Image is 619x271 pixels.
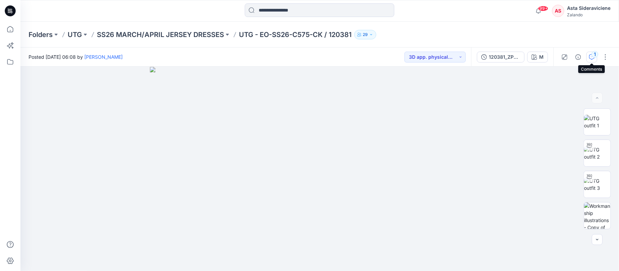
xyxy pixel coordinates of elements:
[538,6,548,11] span: 99+
[354,30,376,39] button: 29
[68,30,82,39] a: UTG
[552,5,564,17] div: AS
[584,146,611,160] img: UTG outfit 2
[477,52,525,62] button: 120381_ZPL_DEV2 KM
[239,30,351,39] p: UTG - EO-SS26-C575-CK / 120381
[29,53,123,60] span: Posted [DATE] 06:08 by
[363,31,368,38] p: 29
[567,4,611,12] div: Asta Sideraviciene
[527,52,548,62] button: M
[150,67,490,271] img: eyJhbGciOiJIUzI1NiIsImtpZCI6IjAiLCJzbHQiOiJzZXMiLCJ0eXAiOiJKV1QifQ.eyJkYXRhIjp7InR5cGUiOiJzdG9yYW...
[584,177,611,192] img: UTG outfit 3
[573,52,584,62] button: Details
[586,52,597,62] button: 1
[97,30,224,39] a: SS26 MARCH/APRIL JERSEY DRESSES
[584,202,611,229] img: Workmanship illustrations - Copy of x120349 (1)
[584,115,611,129] img: UTG outfit 1
[489,53,520,61] div: 120381_ZPL_DEV2 KM
[539,53,544,61] div: M
[84,54,123,60] a: [PERSON_NAME]
[591,51,598,58] div: 1
[567,12,611,17] div: Zalando
[29,30,53,39] a: Folders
